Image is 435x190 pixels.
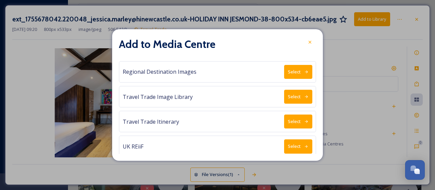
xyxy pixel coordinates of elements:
span: UK REiiF [123,142,143,151]
span: Travel Trade Image Library [123,93,193,101]
button: Select [284,139,312,153]
span: Travel Trade Itinerary [123,118,179,126]
button: Open Chat [405,160,425,180]
button: Select [284,65,312,79]
button: Select [284,115,312,128]
span: Regional Destination Images [123,68,196,76]
h2: Add to Media Centre [119,36,215,52]
button: Select [284,90,312,104]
